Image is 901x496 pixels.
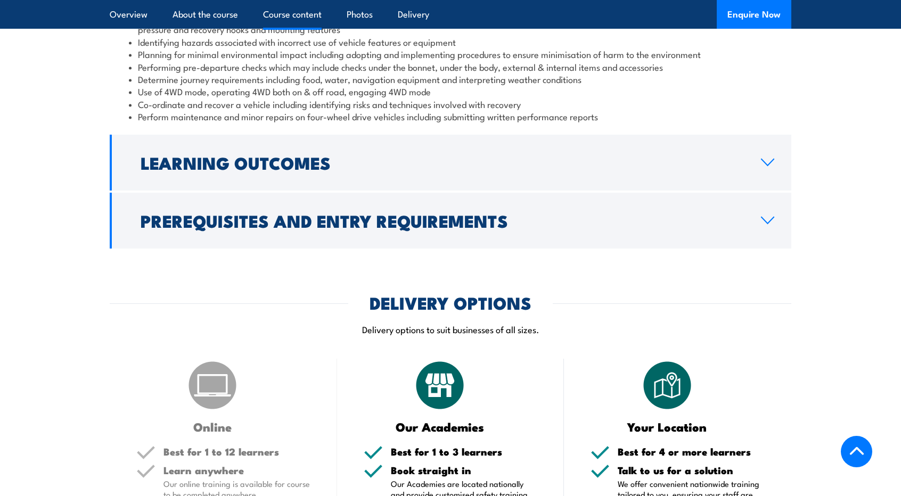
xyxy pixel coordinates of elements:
[364,420,517,433] h3: Our Academies
[370,295,531,310] h2: DELIVERY OPTIONS
[129,48,772,60] li: Planning for minimal environmental impact including adopting and implementing procedures to ensur...
[141,213,744,228] h2: Prerequisites and Entry Requirements
[391,447,538,457] h5: Best for 1 to 3 learners
[110,135,791,191] a: Learning Outcomes
[136,420,289,433] h3: Online
[129,36,772,48] li: Identifying hazards associated with incorrect use of vehicle features or equipment
[129,110,772,122] li: Perform maintenance and minor repairs on four-wheel drive vehicles including submitting written p...
[129,73,772,85] li: Determine journey requirements including food, water, navigation equipment and interpreting weath...
[618,447,765,457] h5: Best for 4 or more learners
[129,61,772,73] li: Performing pre-departure checks which may include checks under the bonnet, under the body, extern...
[110,323,791,335] p: Delivery options to suit businesses of all sizes.
[163,447,310,457] h5: Best for 1 to 12 learners
[618,465,765,475] h5: Talk to us for a solution
[110,193,791,249] a: Prerequisites and Entry Requirements
[141,155,744,170] h2: Learning Outcomes
[391,465,538,475] h5: Book straight in
[591,420,743,433] h3: Your Location
[129,98,772,110] li: Co-ordinate and recover a vehicle including identifying risks and techniques involved with recovery
[129,85,772,97] li: Use of 4WD mode, operating 4WD both on & off road, engaging 4WD mode
[163,465,310,475] h5: Learn anywhere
